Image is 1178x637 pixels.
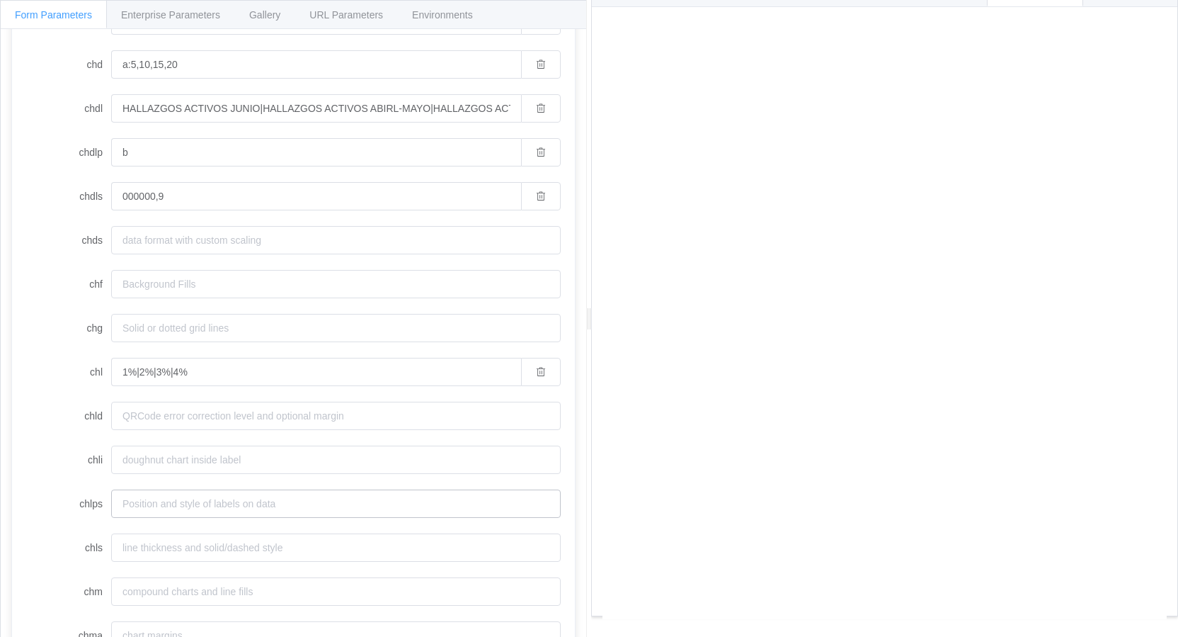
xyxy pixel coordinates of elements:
label: chd [26,50,111,79]
label: chdls [26,182,111,210]
label: chli [26,446,111,474]
label: chls [26,534,111,562]
span: Environments [412,9,473,21]
input: Solid or dotted grid lines [111,314,561,342]
input: Background Fills [111,270,561,298]
label: chlps [26,490,111,518]
input: Position and style of labels on data [111,490,561,518]
label: chdlp [26,138,111,167]
input: compound charts and line fills [111,577,561,606]
span: Enterprise Parameters [121,9,220,21]
label: chl [26,358,111,386]
span: URL Parameters [309,9,383,21]
input: Chart legend text and style [111,182,521,210]
label: chf [26,270,111,298]
input: Text for each series, to display in the legend [111,94,521,123]
input: chart data [111,50,521,79]
input: bar, pie slice, doughnut slice and polar slice chart labels [111,358,521,386]
input: QRCode error correction level and optional margin [111,402,561,430]
label: chds [26,226,111,254]
span: Form Parameters [15,9,92,21]
label: chg [26,314,111,342]
label: chm [26,577,111,606]
input: Position of the legend and order of the legend entries [111,138,521,167]
label: chld [26,402,111,430]
input: data format with custom scaling [111,226,561,254]
span: Gallery [249,9,280,21]
label: chdl [26,94,111,123]
input: line thickness and solid/dashed style [111,534,561,562]
input: doughnut chart inside label [111,446,561,474]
